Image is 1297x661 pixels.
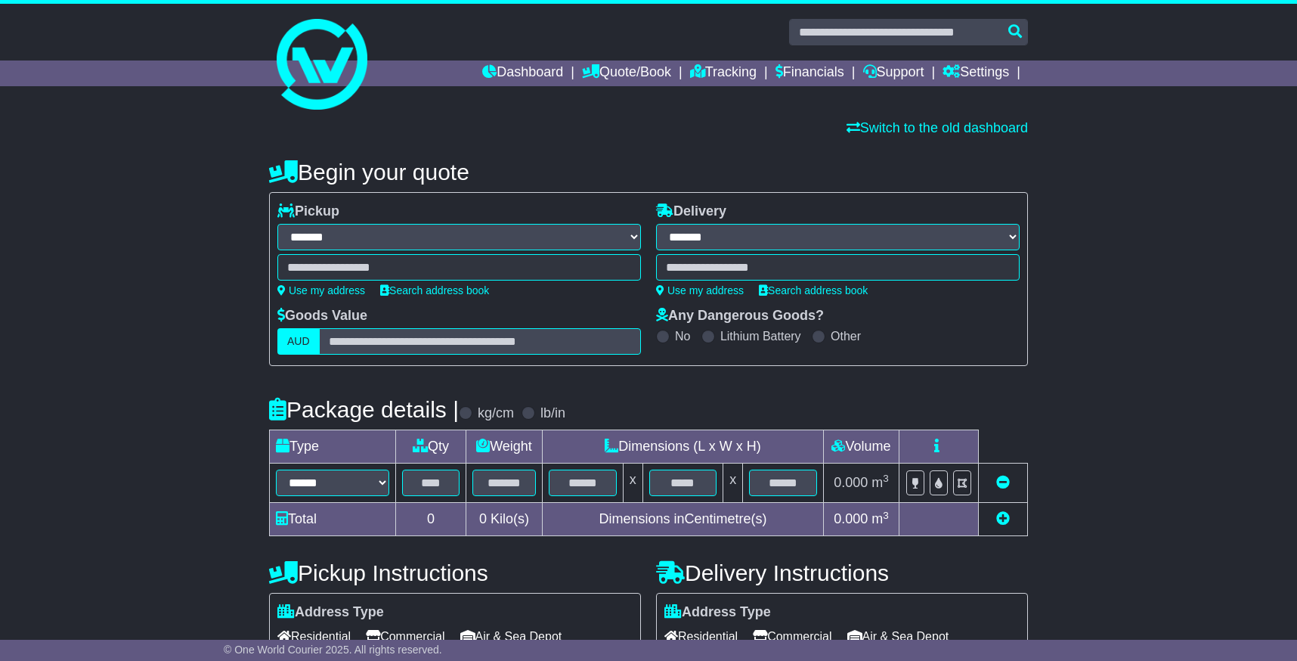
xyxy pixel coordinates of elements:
[834,511,868,526] span: 0.000
[675,329,690,343] label: No
[664,625,738,648] span: Residential
[834,475,868,490] span: 0.000
[269,160,1028,185] h4: Begin your quote
[656,284,744,296] a: Use my address
[759,284,868,296] a: Search address book
[269,560,641,585] h4: Pickup Instructions
[623,464,642,503] td: x
[396,430,466,464] td: Qty
[540,405,565,422] label: lb/in
[396,503,466,536] td: 0
[753,625,831,648] span: Commercial
[664,604,771,621] label: Address Type
[871,475,889,490] span: m
[542,503,823,536] td: Dimensions in Centimetre(s)
[656,560,1028,585] h4: Delivery Instructions
[277,308,367,324] label: Goods Value
[823,430,899,464] td: Volume
[479,511,487,526] span: 0
[871,511,889,526] span: m
[466,503,543,536] td: Kilo(s)
[775,61,844,86] a: Financials
[460,625,562,648] span: Air & Sea Depot
[847,625,949,648] span: Air & Sea Depot
[542,430,823,464] td: Dimensions (L x W x H)
[269,397,459,422] h4: Package details |
[996,511,1010,526] a: Add new item
[690,61,757,86] a: Tracking
[883,473,889,484] sup: 3
[224,644,442,656] span: © One World Courier 2025. All rights reserved.
[466,430,543,464] td: Weight
[582,61,671,86] a: Quote/Book
[277,328,320,355] label: AUD
[656,308,824,324] label: Any Dangerous Goods?
[723,464,743,503] td: x
[277,604,384,621] label: Address Type
[482,61,563,86] a: Dashboard
[366,625,444,648] span: Commercial
[943,61,1009,86] a: Settings
[277,625,351,648] span: Residential
[380,284,489,296] a: Search address book
[883,510,889,521] sup: 3
[277,284,365,296] a: Use my address
[720,329,801,343] label: Lithium Battery
[478,405,514,422] label: kg/cm
[831,329,861,343] label: Other
[270,503,396,536] td: Total
[996,475,1010,490] a: Remove this item
[863,61,924,86] a: Support
[277,203,339,220] label: Pickup
[270,430,396,464] td: Type
[656,203,726,220] label: Delivery
[847,120,1028,135] a: Switch to the old dashboard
